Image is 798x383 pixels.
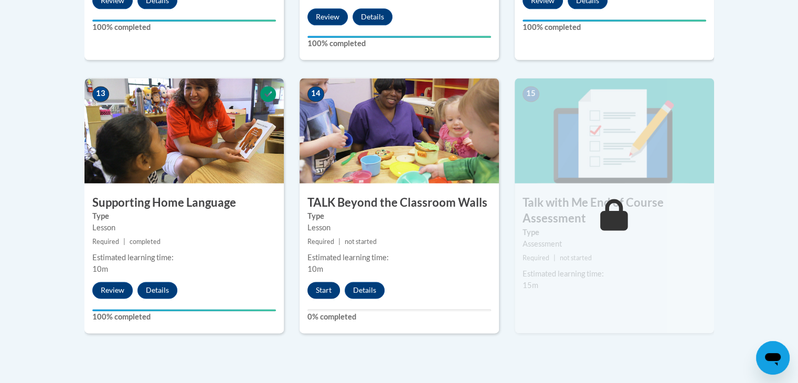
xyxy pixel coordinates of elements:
[515,78,714,183] img: Course Image
[92,264,108,273] span: 10m
[137,282,177,299] button: Details
[560,254,592,262] span: not started
[523,227,706,238] label: Type
[92,86,109,102] span: 13
[123,238,125,246] span: |
[523,238,706,250] div: Assessment
[92,311,276,323] label: 100% completed
[307,252,491,263] div: Estimated learning time:
[515,195,714,227] h3: Talk with Me End of Course Assessment
[338,238,341,246] span: |
[523,254,549,262] span: Required
[345,238,377,246] span: not started
[523,281,538,290] span: 15m
[523,86,539,102] span: 15
[92,210,276,222] label: Type
[307,282,340,299] button: Start
[307,264,323,273] span: 10m
[84,78,284,183] img: Course Image
[92,19,276,22] div: Your progress
[300,195,499,211] h3: TALK Beyond the Classroom Walls
[84,195,284,211] h3: Supporting Home Language
[345,282,385,299] button: Details
[307,311,491,323] label: 0% completed
[92,282,133,299] button: Review
[130,238,161,246] span: completed
[523,268,706,280] div: Estimated learning time:
[307,8,348,25] button: Review
[307,222,491,233] div: Lesson
[307,86,324,102] span: 14
[307,36,491,38] div: Your progress
[523,19,706,22] div: Your progress
[92,309,276,311] div: Your progress
[554,254,556,262] span: |
[307,210,491,222] label: Type
[92,238,119,246] span: Required
[92,22,276,33] label: 100% completed
[307,38,491,49] label: 100% completed
[307,238,334,246] span: Required
[300,78,499,183] img: Course Image
[92,222,276,233] div: Lesson
[523,22,706,33] label: 100% completed
[756,341,790,375] iframe: Button to launch messaging window
[353,8,392,25] button: Details
[92,252,276,263] div: Estimated learning time:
